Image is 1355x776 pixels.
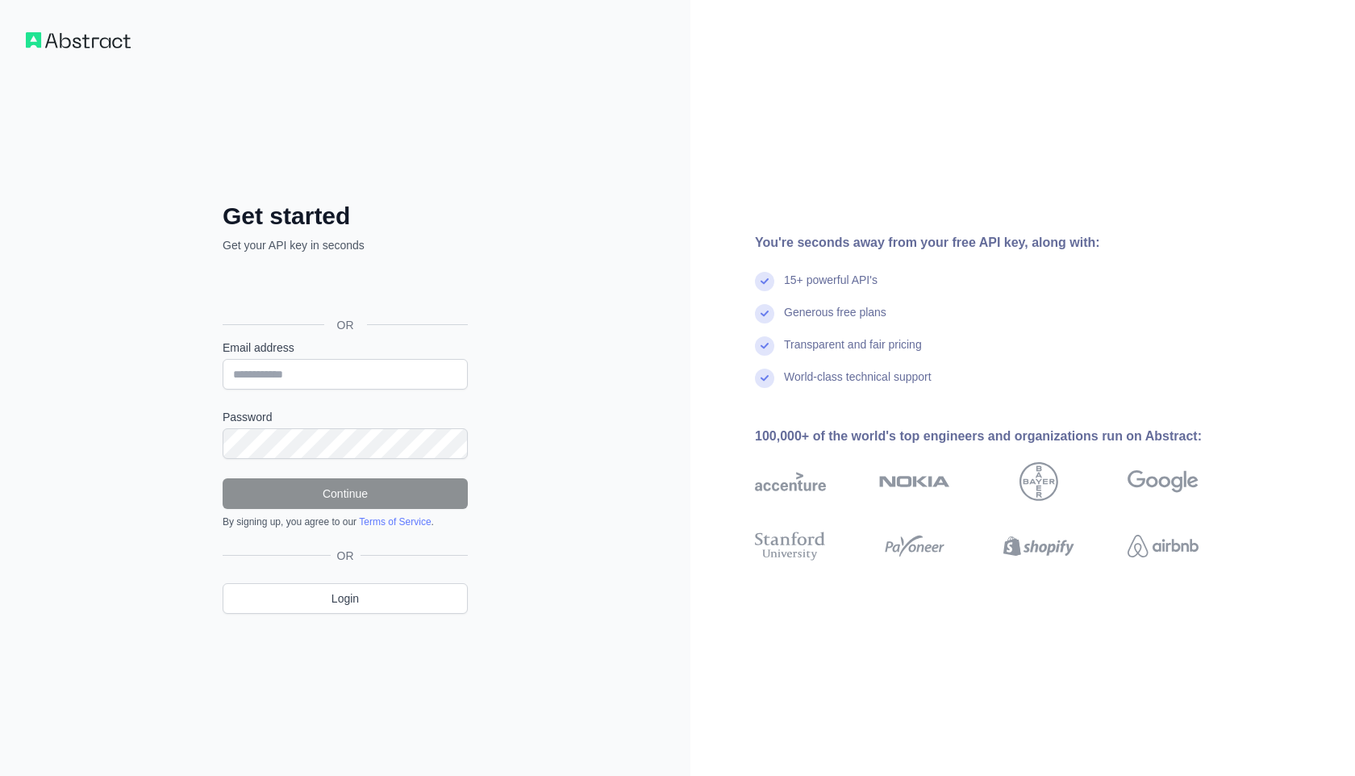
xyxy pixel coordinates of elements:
[784,336,922,369] div: Transparent and fair pricing
[1019,462,1058,501] img: bayer
[215,271,473,307] iframe: Sign in with Google Button
[784,272,878,304] div: 15+ powerful API's
[1003,528,1074,564] img: shopify
[223,583,468,614] a: Login
[324,317,367,333] span: OR
[755,462,826,501] img: accenture
[784,304,886,336] div: Generous free plans
[755,369,774,388] img: check mark
[223,237,468,253] p: Get your API key in seconds
[223,202,468,231] h2: Get started
[223,340,468,356] label: Email address
[359,516,431,528] a: Terms of Service
[331,548,361,564] span: OR
[755,304,774,323] img: check mark
[755,272,774,291] img: check mark
[26,32,131,48] img: Workflow
[755,427,1250,446] div: 100,000+ of the world's top engineers and organizations run on Abstract:
[1128,462,1199,501] img: google
[223,409,468,425] label: Password
[879,528,950,564] img: payoneer
[784,369,932,401] div: World-class technical support
[755,233,1250,252] div: You're seconds away from your free API key, along with:
[223,478,468,509] button: Continue
[755,528,826,564] img: stanford university
[755,336,774,356] img: check mark
[1128,528,1199,564] img: airbnb
[879,462,950,501] img: nokia
[223,515,468,528] div: By signing up, you agree to our .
